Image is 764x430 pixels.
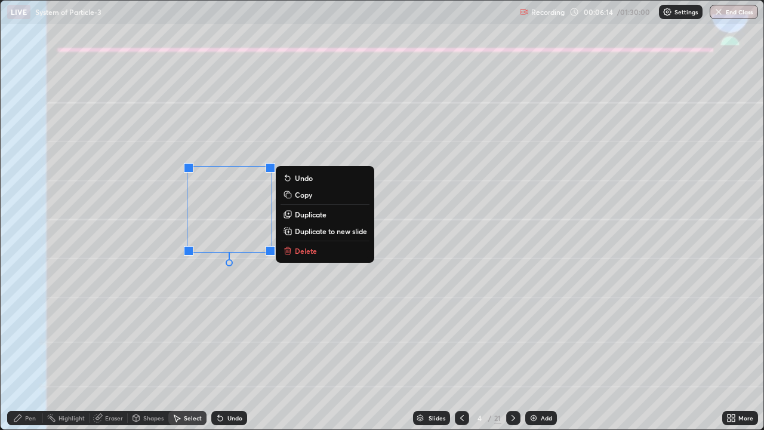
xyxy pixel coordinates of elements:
[143,415,164,421] div: Shapes
[541,415,552,421] div: Add
[519,7,529,17] img: recording.375f2c34.svg
[227,415,242,421] div: Undo
[281,188,369,202] button: Copy
[281,171,369,185] button: Undo
[295,246,317,256] p: Delete
[11,7,27,17] p: LIVE
[184,415,202,421] div: Select
[674,9,698,15] p: Settings
[738,415,753,421] div: More
[488,414,492,422] div: /
[58,415,85,421] div: Highlight
[531,8,565,17] p: Recording
[710,5,758,19] button: End Class
[663,7,672,17] img: class-settings-icons
[295,210,326,219] p: Duplicate
[295,173,313,183] p: Undo
[295,190,312,199] p: Copy
[494,413,501,423] div: 21
[25,415,36,421] div: Pen
[35,7,101,17] p: System of Particle-3
[281,224,369,238] button: Duplicate to new slide
[429,415,445,421] div: Slides
[281,207,369,222] button: Duplicate
[295,226,367,236] p: Duplicate to new slide
[529,413,538,423] img: add-slide-button
[281,244,369,258] button: Delete
[474,414,486,422] div: 4
[105,415,123,421] div: Eraser
[714,7,723,17] img: end-class-cross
